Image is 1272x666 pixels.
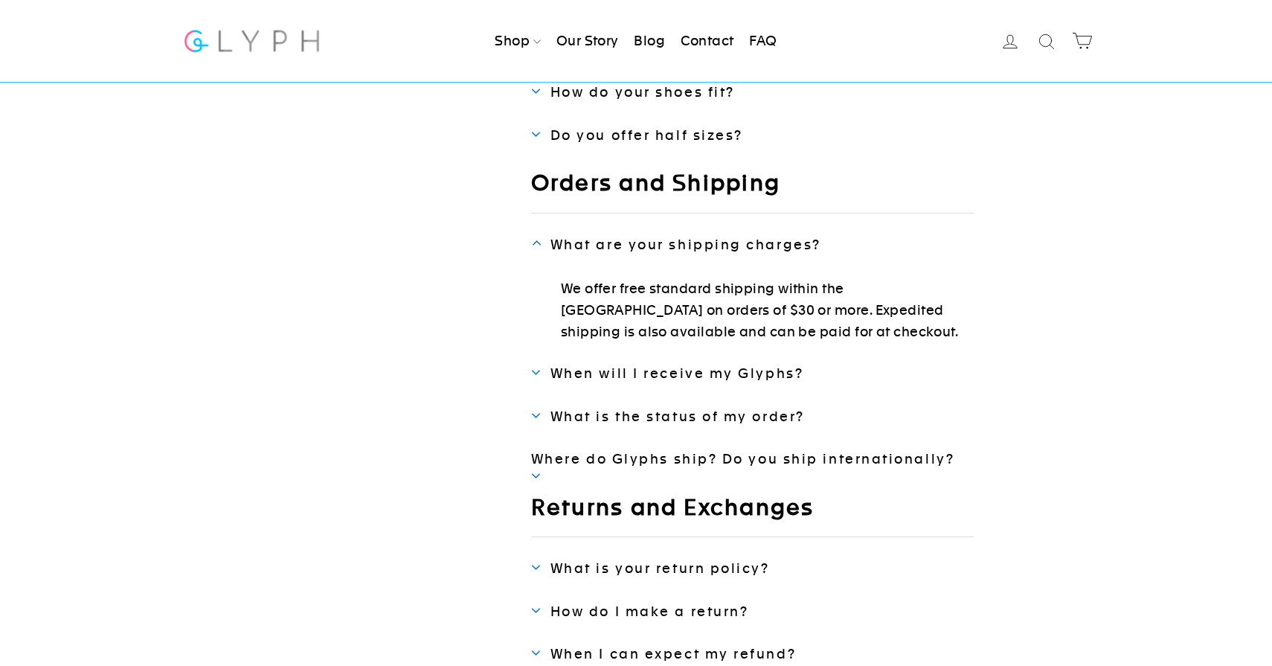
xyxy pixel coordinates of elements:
[550,365,804,381] span: When will I receive my Glyphs?
[531,560,974,577] a: What is your return policy?
[550,560,770,576] span: What is your return policy?
[675,25,740,57] a: Contact
[550,409,805,424] span: What is the status of my order?
[531,451,955,467] span: Where do Glyphs ship? Do you ship internationally?
[489,25,547,57] a: Shop
[550,127,743,143] span: Do you offer half sizes?
[531,408,974,425] a: What is the status of my order?
[628,25,671,57] a: Blog
[550,603,749,619] span: How do I make a return?
[531,450,974,467] a: Where do Glyphs ship? Do you ship internationally?
[531,493,974,538] h2: Returns and Exchanges
[550,84,735,100] span: How do your shoes fit?
[531,127,974,144] a: Do you offer half sizes?
[550,25,625,57] a: Our Story
[550,646,796,662] span: When I can expect my refund?
[531,83,974,100] a: How do your shoes fit?
[531,236,974,253] a: What are your shipping charges?
[531,603,974,620] a: How do I make a return?
[531,365,974,382] a: When will I receive my Glyphs?
[1252,269,1272,397] iframe: Glyph - Referral program
[531,645,974,662] a: When I can expect my refund?
[561,278,974,342] p: We offer free standard shipping within the [GEOGRAPHIC_DATA] on orders of $30 or more. Expedited ...
[550,237,821,252] span: What are your shipping charges?
[182,21,321,60] img: Glyph
[743,25,783,57] a: FAQ
[531,169,974,214] h2: Orders and Shipping
[489,25,783,57] ul: Primary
